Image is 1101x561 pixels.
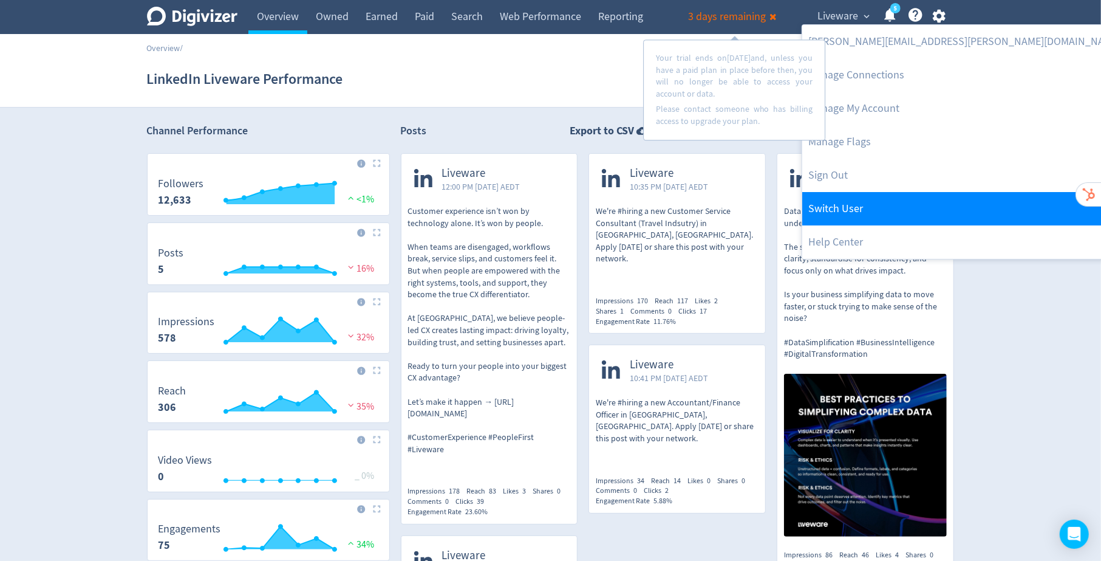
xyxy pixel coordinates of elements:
p: Your trial ends on [DATE] and, unless you have a paid plan in place before then, you will no long... [656,52,813,100]
div: Open Intercom Messenger [1060,520,1089,549]
p: Please contact someone who has billing access to upgrade your plan. [656,104,813,128]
